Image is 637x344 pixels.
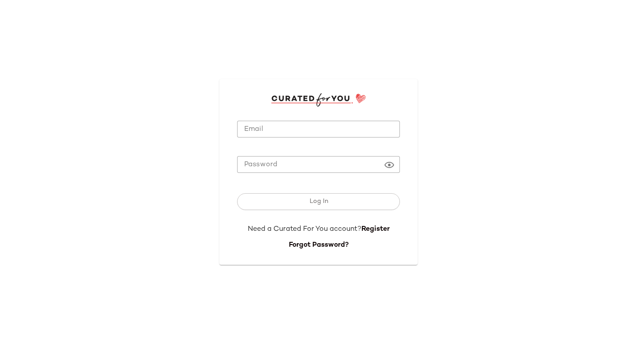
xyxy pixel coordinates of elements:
[309,198,328,205] span: Log In
[248,226,361,233] span: Need a Curated For You account?
[237,193,400,210] button: Log In
[289,241,349,249] a: Forgot Password?
[361,226,390,233] a: Register
[271,93,366,107] img: cfy_login_logo.DGdB1djN.svg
